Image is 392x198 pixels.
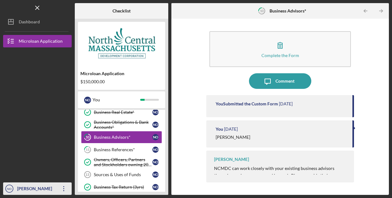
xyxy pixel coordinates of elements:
div: Business Advisors* [94,135,152,140]
button: Microloan Application [3,35,72,47]
div: N O [152,147,159,153]
div: Dashboard [19,16,40,30]
a: Business Obligations & Bank Accounts*NO [81,118,162,131]
div: Business References* [94,147,152,152]
div: Business Real Estate* [94,110,152,115]
div: $150,000.00 [80,79,163,84]
div: [PERSON_NAME] [16,182,56,196]
div: Owners, Officers, Partners and Stockholders owning 20% or more* [94,157,152,167]
div: Microloan Application [80,71,163,76]
text: NO [7,187,12,191]
p: NCMDC can work closely with your existing business advisors through your loan process and beyond.... [214,165,348,186]
img: Product logo [78,25,165,62]
time: 2025-08-05 21:03 [279,101,293,106]
b: Checklist [112,8,131,13]
a: 13Sources & Uses of FundsNO [81,168,162,181]
tspan: 13 [85,173,89,176]
div: [PERSON_NAME] [214,157,249,162]
time: 2025-07-14 15:11 [224,127,238,132]
div: N O [84,97,91,104]
a: 11Business References*NO [81,143,162,156]
tspan: 10 [86,135,90,139]
div: N O [152,171,159,178]
button: NO[PERSON_NAME] [3,182,72,195]
div: Sources & Uses of Funds [94,172,152,177]
a: Business Real Estate*NO [81,106,162,118]
button: Dashboard [3,16,72,28]
a: Owners, Officers, Partners and Stockholders owning 20% or more*NO [81,156,162,168]
div: Comment [275,73,294,89]
a: Business Tax Return (3yrs)NO [81,181,162,193]
button: Comment [249,73,311,89]
div: You Submitted the Custom Form [216,101,278,106]
div: N O [152,109,159,115]
div: N O [152,134,159,140]
div: N O [152,184,159,190]
div: You [216,127,223,132]
div: N O [152,122,159,128]
div: Complete the Form [261,53,299,58]
div: Business Tax Return (3yrs) [94,185,152,190]
tspan: 11 [86,148,89,152]
button: Complete the Form [209,31,351,67]
tspan: 10 [260,9,264,13]
div: Microloan Application [19,35,63,49]
div: [PERSON_NAME] [216,135,250,140]
b: Business Advisors* [270,8,306,13]
div: You [93,94,140,105]
a: 10Business Advisors*NO [81,131,162,143]
div: N O [152,159,159,165]
div: Business Obligations & Bank Accounts* [94,120,152,130]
